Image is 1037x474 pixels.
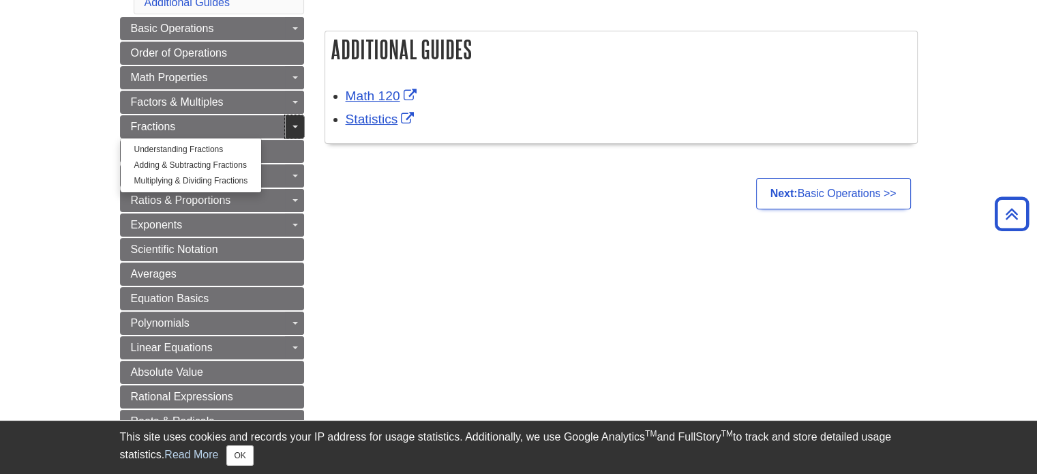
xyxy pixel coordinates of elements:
[131,415,215,427] span: Roots & Radicals
[131,194,231,206] span: Ratios & Proportions
[120,66,304,89] a: Math Properties
[346,112,418,126] a: Link opens in new window
[120,17,304,40] a: Basic Operations
[131,23,214,34] span: Basic Operations
[120,91,304,114] a: Factors & Multiples
[164,449,218,460] a: Read More
[120,42,304,65] a: Order of Operations
[990,205,1034,223] a: Back to Top
[346,89,420,103] a: Link opens in new window
[131,268,177,280] span: Averages
[120,213,304,237] a: Exponents
[120,312,304,335] a: Polynomials
[120,336,304,359] a: Linear Equations
[131,243,218,255] span: Scientific Notation
[120,238,304,261] a: Scientific Notation
[120,429,918,466] div: This site uses cookies and records your IP address for usage statistics. Additionally, we use Goo...
[120,263,304,286] a: Averages
[721,429,733,439] sup: TM
[131,293,209,304] span: Equation Basics
[131,121,176,132] span: Fractions
[131,72,208,83] span: Math Properties
[131,96,224,108] span: Factors & Multiples
[120,189,304,212] a: Ratios & Proportions
[756,178,911,209] a: Next:Basic Operations >>
[120,361,304,384] a: Absolute Value
[770,188,798,199] strong: Next:
[226,445,253,466] button: Close
[120,385,304,409] a: Rational Expressions
[131,342,213,353] span: Linear Equations
[131,391,233,402] span: Rational Expressions
[120,115,304,138] a: Fractions
[121,158,262,173] a: Adding & Subtracting Fractions
[120,287,304,310] a: Equation Basics
[645,429,657,439] sup: TM
[121,142,262,158] a: Understanding Fractions
[131,47,227,59] span: Order of Operations
[120,410,304,433] a: Roots & Radicals
[131,317,190,329] span: Polynomials
[325,31,917,68] h2: Additional Guides
[121,173,262,189] a: Multiplying & Dividing Fractions
[131,219,183,231] span: Exponents
[131,366,203,378] span: Absolute Value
